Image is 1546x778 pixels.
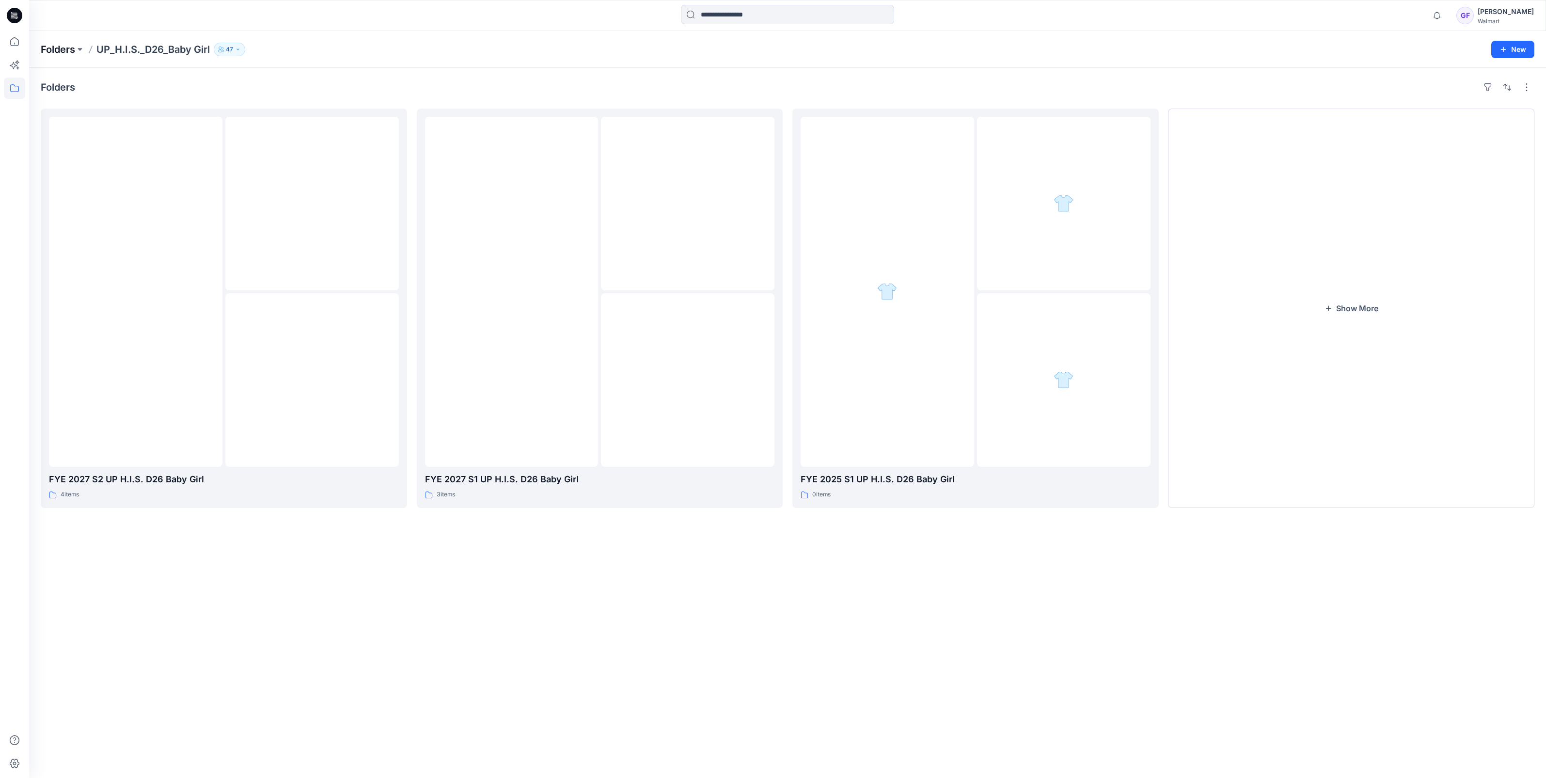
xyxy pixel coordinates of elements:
button: Show More [1168,109,1535,508]
p: FYE 2027 S2 UP H.I.S. D26 Baby Girl [49,473,399,486]
button: 47 [214,43,245,56]
p: FYE 2025 S1 UP H.I.S. D26 Baby Girl [801,473,1151,486]
p: 4 items [61,490,79,500]
a: folder 1folder 2folder 3FYE 2027 S2 UP H.I.S. D26 Baby Girl4items [41,109,407,508]
img: folder 2 [1054,193,1073,213]
a: folder 1folder 2folder 3FYE 2025 S1 UP H.I.S. D26 Baby Girl0items [792,109,1159,508]
a: Folders [41,43,75,56]
img: folder 1 [877,282,897,302]
div: [PERSON_NAME] [1478,6,1534,17]
div: GF [1456,7,1474,24]
p: UP_H.I.S._D26_Baby Girl [96,43,210,56]
p: FYE 2027 S1 UP H.I.S. D26 Baby Girl [425,473,775,486]
p: 0 items [812,490,831,500]
h4: Folders [41,81,75,93]
img: folder 3 [1054,370,1073,390]
p: 47 [226,44,233,55]
p: 3 items [437,490,455,500]
button: New [1491,41,1534,58]
div: Walmart [1478,17,1534,25]
a: folder 1folder 2folder 3FYE 2027 S1 UP H.I.S. D26 Baby Girl3items [417,109,783,508]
